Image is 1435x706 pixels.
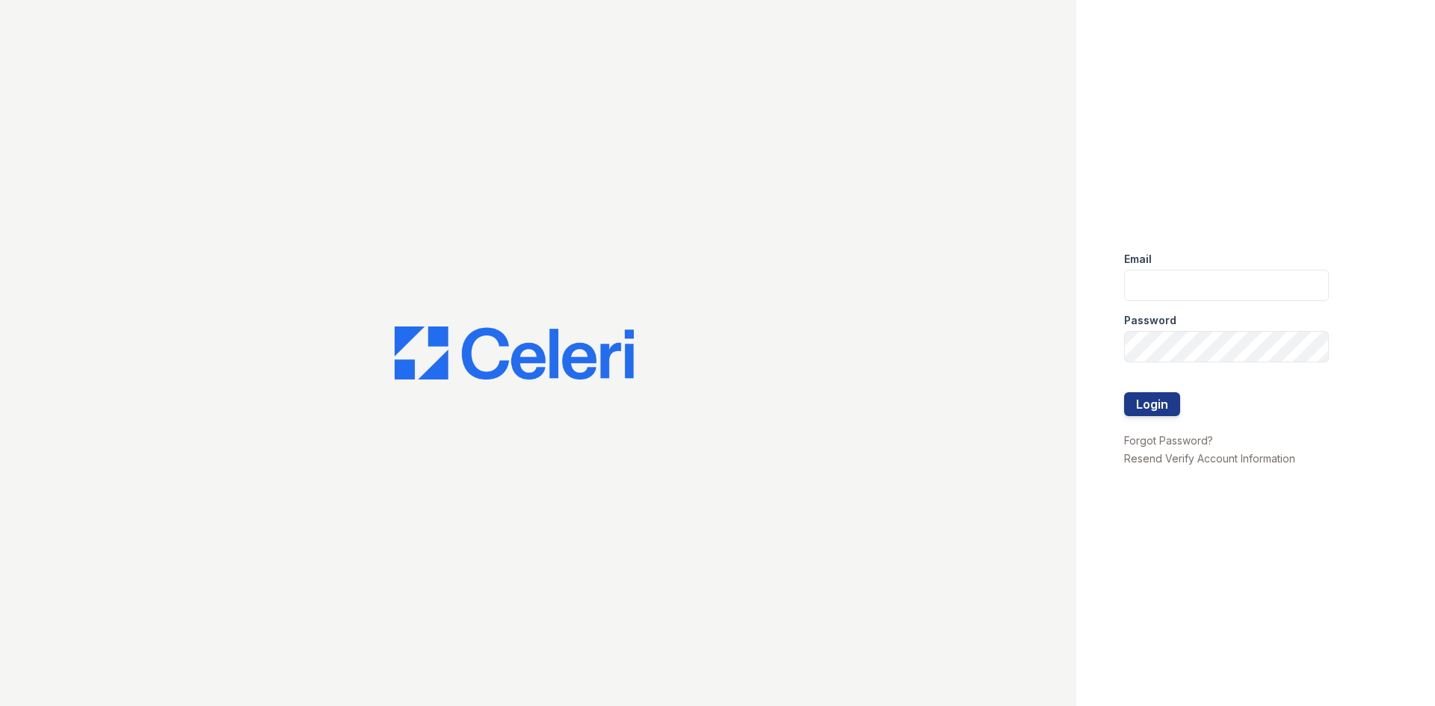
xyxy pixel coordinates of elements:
[1124,392,1180,416] button: Login
[395,326,634,380] img: CE_Logo_Blue-a8612792a0a2168367f1c8372b55b34899dd931a85d93a1a3d3e32e68fde9ad4.png
[1124,434,1213,447] a: Forgot Password?
[1124,313,1176,328] label: Password
[1124,252,1152,267] label: Email
[1124,452,1295,465] a: Resend Verify Account Information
